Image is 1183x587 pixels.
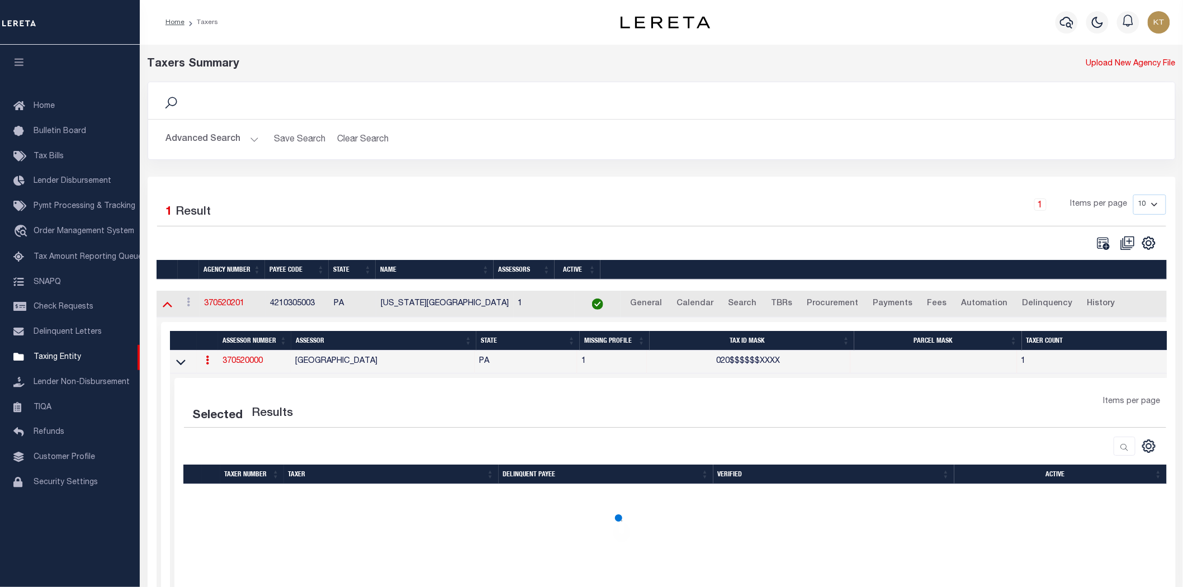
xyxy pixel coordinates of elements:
th: &nbsp; [600,260,1177,280]
a: Procurement [802,295,863,313]
span: SNAPQ [34,278,61,286]
span: Lender Disbursement [34,177,111,185]
span: TIQA [34,403,51,411]
span: Lender Non-Disbursement [34,378,130,386]
a: Search [723,295,761,313]
td: [US_STATE][GEOGRAPHIC_DATA] [376,291,513,318]
label: Results [252,405,294,423]
span: Pymt Processing & Tracking [34,202,135,210]
button: Clear Search [333,129,394,150]
img: svg+xml;base64,PHN2ZyB4bWxucz0iaHR0cDovL3d3dy53My5vcmcvMjAwMC9zdmciIHBvaW50ZXItZXZlbnRzPSJub25lIi... [1148,11,1170,34]
th: Assessors: activate to sort column ascending [494,260,555,280]
span: Items per page [1071,198,1128,211]
th: Missing Profile: activate to sort column ascending [580,331,650,351]
td: 1 [1017,351,1180,373]
th: Assessor Number: activate to sort column ascending [218,331,291,351]
span: Taxing Entity [34,353,81,361]
div: Selected [193,407,243,425]
th: Payee Code: activate to sort column ascending [265,260,329,280]
td: [GEOGRAPHIC_DATA] [291,351,475,373]
th: Assessor: activate to sort column ascending [291,331,476,351]
a: 370520201 [204,300,244,307]
th: Agency Number: activate to sort column ascending [199,260,265,280]
span: Order Management System [34,228,134,235]
span: Tax Bills [34,153,64,160]
td: 1 [577,351,646,373]
div: Taxers Summary [148,56,915,73]
span: Items per page [1104,396,1161,408]
a: Home [165,19,184,26]
span: Delinquent Letters [34,328,102,336]
th: Parcel Mask: activate to sort column ascending [854,331,1022,351]
a: Upload New Agency File [1086,58,1176,70]
span: Tax Amount Reporting Queue [34,253,143,261]
th: Active: activate to sort column ascending [555,260,600,280]
span: Customer Profile [34,453,95,461]
th: Taxer Number [220,465,284,484]
i: travel_explore [13,225,31,239]
span: Home [34,102,55,110]
td: PA [329,291,376,318]
a: Calendar [671,295,718,313]
label: Result [176,203,211,221]
a: 370520000 [223,357,263,365]
span: Security Settings [34,479,98,486]
span: 020$$$$$$XXXX [717,357,780,365]
span: Refunds [34,428,64,436]
th: Active [954,465,1167,484]
button: Advanced Search [166,129,259,150]
button: Save Search [268,129,333,150]
a: Payments [868,295,917,313]
a: Fees [922,295,952,313]
th: State: activate to sort column ascending [476,331,580,351]
td: 1 [514,291,575,318]
th: Delinquent Payee [499,465,713,484]
td: PA [475,351,577,373]
span: Check Requests [34,303,93,311]
th: Verified [713,465,954,484]
a: Automation [956,295,1012,313]
span: 1 [166,206,173,218]
li: Taxers [184,17,218,27]
a: Delinquency [1017,295,1078,313]
th: State: activate to sort column ascending [329,260,376,280]
img: check-icon-green.svg [592,299,603,310]
a: General [625,295,667,313]
span: Bulletin Board [34,127,86,135]
a: TBRs [766,295,797,313]
th: Taxer [284,465,499,484]
img: logo-dark.svg [621,16,710,29]
a: History [1082,295,1120,313]
a: 1 [1034,198,1047,211]
th: Name: activate to sort column ascending [376,260,494,280]
td: 4210305003 [266,291,329,318]
th: Tax ID Mask: activate to sort column ascending [650,331,854,351]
